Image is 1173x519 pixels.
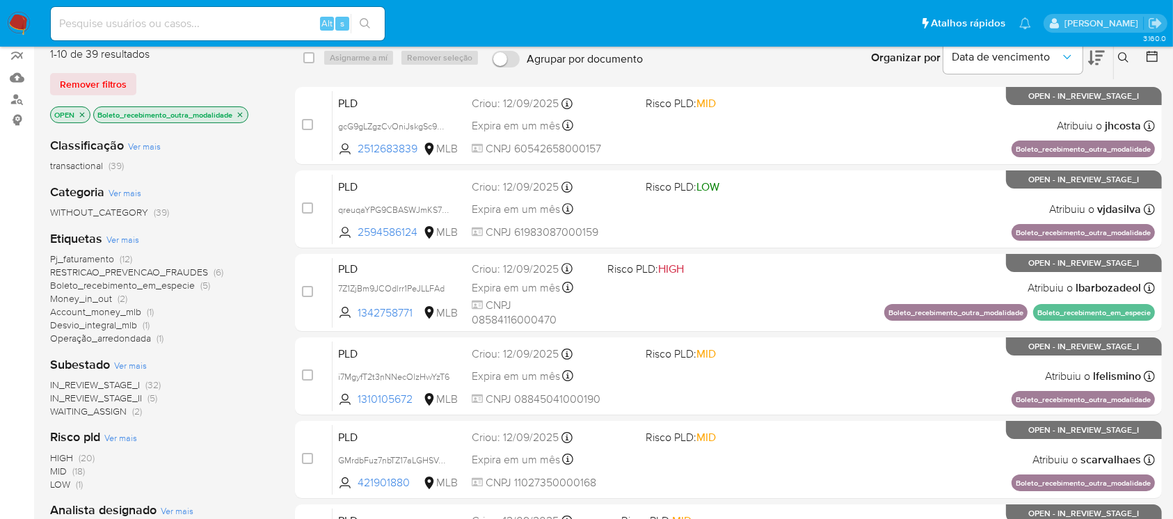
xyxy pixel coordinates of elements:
span: Atalhos rápidos [931,16,1005,31]
span: 3.160.0 [1143,33,1166,44]
p: weverton.gomes@mercadopago.com.br [1064,17,1143,30]
input: Pesquise usuários ou casos... [51,15,385,33]
span: Alt [321,17,333,30]
span: s [340,17,344,30]
a: Sair [1148,16,1163,31]
button: search-icon [351,14,379,33]
a: Notificações [1019,17,1031,29]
